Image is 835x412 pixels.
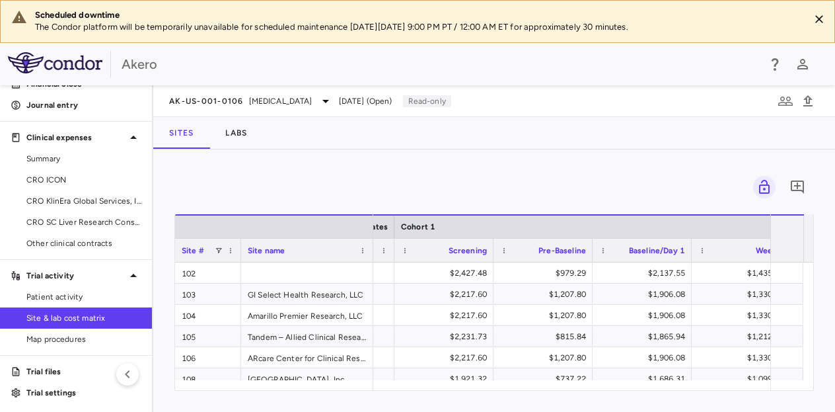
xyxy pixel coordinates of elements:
[175,347,241,368] div: 106
[538,246,586,255] span: Pre-Baseline
[406,263,487,284] div: $2,427.48
[604,347,685,368] div: $1,906.08
[8,52,102,73] img: logo-full-SnFGN8VE.png
[26,153,141,165] span: Summary
[182,246,204,255] span: Site #
[786,176,809,198] button: Add comment
[704,368,784,390] div: $1,099.78
[26,291,141,303] span: Patient activity
[403,95,451,107] p: Read-only
[505,368,586,390] div: $737.22
[401,222,435,231] span: Cohort 1
[241,368,373,389] div: [GEOGRAPHIC_DATA], Inc.
[704,347,784,368] div: $1,330.56
[756,246,784,255] span: Week 1
[406,326,487,347] div: $2,231.73
[35,9,799,21] div: Scheduled downtime
[604,305,685,326] div: $1,906.08
[241,326,373,347] div: Tandem – Allied Clinical Research, LLC
[629,246,685,255] span: Baseline/Day 1
[26,387,141,399] p: Trial settings
[175,326,241,347] div: 105
[26,312,141,324] span: Site & lab cost matrix
[248,246,285,255] span: Site name
[26,366,141,378] p: Trial files
[406,347,487,368] div: $2,217.60
[249,95,312,107] span: [MEDICAL_DATA]
[35,21,799,33] p: The Condor platform will be temporarily unavailable for scheduled maintenance [DATE][DATE] 9:00 P...
[505,326,586,347] div: $815.84
[748,176,776,198] span: You do not have permission to lock or unlock grids
[26,174,141,186] span: CRO ICON
[175,305,241,325] div: 104
[26,237,141,249] span: Other clinical contracts
[505,347,586,368] div: $1,207.80
[505,284,586,305] div: $1,207.80
[175,284,241,304] div: 103
[406,368,487,390] div: $1,921.32
[241,305,373,325] div: Amarillo Premier Research, LLC
[26,270,126,282] p: Trial activity
[241,347,373,368] div: ARcare Center for Clinical Research, LLC
[604,284,685,305] div: $1,906.08
[241,284,373,304] div: GI Select Health Research, LLC
[505,305,586,326] div: $1,207.80
[406,284,487,305] div: $2,217.60
[604,263,685,284] div: $2,137.55
[175,368,241,389] div: 108
[26,216,141,228] span: CRO SC Liver Research Consortium LLC
[704,263,784,284] div: $1,435.01
[604,326,685,347] div: $1,865.94
[704,326,784,347] div: $1,212.45
[449,246,487,255] span: Screening
[169,96,244,106] span: AK-US-001-0106
[704,284,784,305] div: $1,330.56
[704,305,784,326] div: $1,330.56
[789,179,805,195] svg: Add comment
[175,263,241,283] div: 102
[809,9,829,29] button: Close
[122,54,758,74] div: Akero
[339,95,392,107] span: [DATE] (Open)
[26,99,141,111] p: Journal entry
[26,195,141,207] span: CRO KlinEra Global Services, Inc
[604,368,685,390] div: $1,686.31
[406,305,487,326] div: $2,217.60
[153,117,209,149] button: Sites
[26,333,141,345] span: Map procedures
[26,132,126,144] p: Clinical expenses
[209,117,263,149] button: Labs
[505,263,586,284] div: $979.29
